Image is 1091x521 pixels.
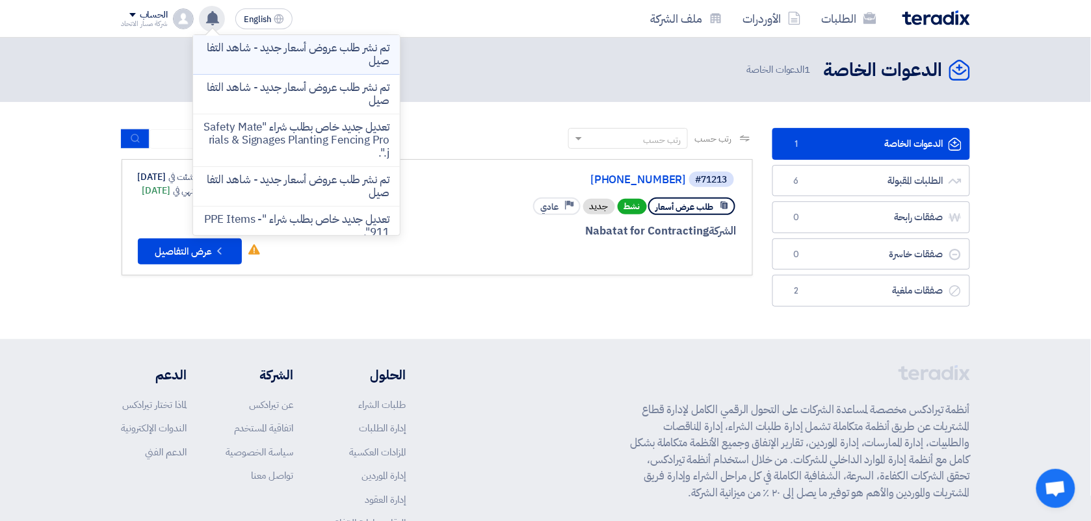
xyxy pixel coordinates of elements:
[122,20,168,27] div: شركة مسار الاتحاد
[583,199,615,214] div: جديد
[1036,469,1075,508] a: دردشة مفتوحة
[772,165,970,197] a: الطلبات المقبولة6
[173,184,200,197] span: ينتهي في
[772,201,970,233] a: صفقات رابحة0
[251,468,293,483] a: تواصل معنا
[204,173,389,199] p: تم نشر طلب عروض أسعار جديد - شاهد التفاصيل
[168,170,200,184] span: أنشئت في
[204,213,389,239] p: تعديل جديد خاص بطلب شراء "PPE Items - 911".
[122,365,187,385] li: الدعم
[138,238,242,264] button: عرض التفاصيل
[427,174,687,186] a: [PHONE_NUMBER]
[142,184,218,197] div: [DATE]
[902,10,970,25] img: Teradix logo
[709,223,737,239] span: الشركة
[150,129,332,149] input: ابحث بعنوان أو رقم الطلب
[138,170,218,184] div: [DATE]
[123,398,187,412] a: لماذا تختار تيرادكس
[226,445,293,459] a: سياسة الخصوصية
[173,8,194,29] img: profile_test.png
[789,211,804,224] span: 0
[772,275,970,307] a: صفقات ملغية2
[805,62,811,77] span: 1
[235,8,293,29] button: English
[204,81,389,107] p: تم نشر طلب عروض أسعار جديد - شاهد التفاصيل
[789,248,804,261] span: 0
[204,42,389,68] p: تم نشر طلب عروض أسعار جديد - شاهد التفاصيل
[789,175,804,188] span: 6
[140,10,168,21] div: الحساب
[772,238,970,270] a: صفقات خاسرة0
[122,421,187,435] a: الندوات الإلكترونية
[631,401,970,501] p: أنظمة تيرادكس مخصصة لمساعدة الشركات على التحول الرقمي الكامل لإدارة قطاع المشتريات عن طريق أنظمة ...
[772,128,970,160] a: الدعوات الخاصة1
[618,199,647,214] span: نشط
[640,3,733,34] a: ملف الشركة
[365,492,406,507] a: إدارة العقود
[332,365,406,385] li: الحلول
[244,15,271,24] span: English
[349,445,406,459] a: المزادات العكسية
[696,175,728,184] div: #71213
[424,223,737,240] div: Nabatat for Contracting
[204,121,389,160] p: تعديل جديد خاص بطلب شراء "Safety Materials & Signages Planting Fencing Proj.".
[226,365,293,385] li: الشركة
[694,132,731,146] span: رتب حسب
[234,421,293,435] a: اتفاقية المستخدم
[249,398,293,412] a: عن تيرادكس
[824,58,943,83] h2: الدعوات الخاصة
[789,285,804,298] span: 2
[361,468,406,483] a: إدارة الموردين
[359,421,406,435] a: إدارة الطلبات
[811,3,887,34] a: الطلبات
[747,62,813,77] span: الدعوات الخاصة
[656,201,714,213] span: طلب عرض أسعار
[358,398,406,412] a: طلبات الشراء
[789,138,804,151] span: 1
[643,133,681,147] div: رتب حسب
[733,3,811,34] a: الأوردرات
[541,201,559,213] span: عادي
[146,445,187,459] a: الدعم الفني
